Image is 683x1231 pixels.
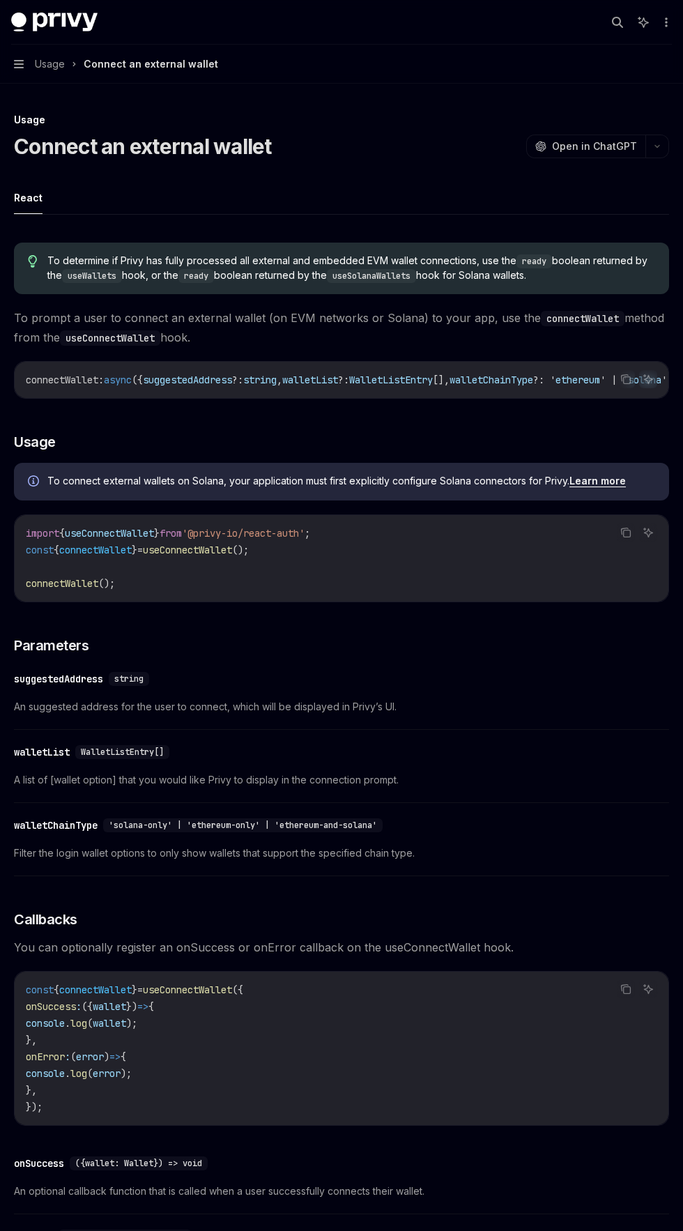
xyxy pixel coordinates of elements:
code: ready [516,254,552,268]
span: ( [70,1050,76,1063]
div: onSuccess [14,1156,64,1170]
span: useConnectWallet [143,984,232,996]
span: }) [126,1000,137,1013]
span: To prompt a user to connect an external wallet (on EVM networks or Solana) to your app, use the m... [14,308,669,347]
span: : [65,1050,70,1063]
span: WalletListEntry [349,374,433,386]
button: Ask AI [639,523,657,542]
span: Filter the login wallet options to only show wallets that support the specified chain type. [14,845,669,862]
span: const [26,984,54,996]
span: { [148,1000,154,1013]
button: Copy the contents from the code block [617,370,635,388]
button: Open in ChatGPT [526,135,645,158]
span: An optional callback function that is called when a user successfully connects their wallet. [14,1183,669,1200]
span: Usage [35,56,65,72]
span: ); [126,1017,137,1030]
code: ready [178,269,214,283]
span: A list of [wallet option] that you would like Privy to display in the connection prompt. [14,772,669,788]
span: string [243,374,277,386]
span: wallet [93,1000,126,1013]
button: Copy the contents from the code block [617,980,635,998]
span: ?: ' [533,374,555,386]
span: ) [104,1050,109,1063]
span: suggestedAddress [143,374,232,386]
button: More actions [658,13,672,32]
span: import [26,527,59,540]
span: log [70,1067,87,1080]
span: [], [433,374,450,386]
span: { [54,544,59,556]
button: Ask AI [639,370,657,388]
span: Usage [14,432,56,452]
span: }); [26,1101,43,1113]
span: ); [121,1067,132,1080]
div: Usage [14,113,669,127]
span: ( [87,1067,93,1080]
span: ethereum [555,374,600,386]
span: }, [26,1034,37,1046]
span: (); [98,577,115,590]
span: { [59,527,65,540]
button: React [14,181,43,214]
code: useWallets [62,269,122,283]
span: An suggested address for the user to connect, which will be displayed in Privy’s UI. [14,698,669,715]
span: error [76,1050,104,1063]
span: . [65,1017,70,1030]
span: WalletListEntry[] [81,747,164,758]
span: async [104,374,132,386]
span: log [70,1017,87,1030]
span: 'solana-only' | 'ethereum-only' | 'ethereum-and-solana' [109,820,377,831]
span: . [65,1067,70,1080]
button: Ask AI [639,980,657,998]
span: connectWallet [59,544,132,556]
span: walletList [282,374,338,386]
span: from [160,527,182,540]
span: { [54,984,59,996]
svg: Info [28,475,42,489]
span: You can optionally register an onSuccess or onError callback on the useConnectWallet hook. [14,938,669,957]
span: To determine if Privy has fully processed all external and embedded EVM wallet connections, use t... [47,254,655,283]
code: useConnectWallet [60,330,160,346]
code: connectWallet [541,311,624,326]
span: ( [87,1017,93,1030]
span: , [277,374,282,386]
span: ?: [232,374,243,386]
h1: Connect an external wallet [14,134,272,159]
img: dark logo [11,13,98,32]
span: ?: [338,374,349,386]
button: Copy the contents from the code block [617,523,635,542]
span: = [137,544,143,556]
span: : [98,374,104,386]
span: onSuccess [26,1000,76,1013]
span: error [93,1067,121,1080]
span: onError [26,1050,65,1063]
span: ({ [232,984,243,996]
svg: Tip [28,255,38,268]
span: }, [26,1084,37,1096]
div: suggestedAddress [14,672,103,686]
div: walletChainType [14,818,98,832]
span: console [26,1067,65,1080]
span: } [132,544,137,556]
code: useSolanaWallets [327,269,416,283]
span: useConnectWallet [143,544,232,556]
span: '@privy-io/react-auth' [182,527,305,540]
span: connectWallet [26,374,98,386]
span: : [76,1000,82,1013]
span: connectWallet [26,577,98,590]
span: Parameters [14,636,89,655]
span: ; [305,527,310,540]
span: } [154,527,160,540]
span: walletChainType [450,374,533,386]
span: ({wallet: Wallet}) => void [75,1158,202,1169]
span: { [121,1050,126,1063]
span: string [114,673,144,685]
span: ({ [82,1000,93,1013]
span: ' | ' [600,374,628,386]
span: wallet [93,1017,126,1030]
span: Open in ChatGPT [552,139,637,153]
span: console [26,1017,65,1030]
span: => [137,1000,148,1013]
span: } [132,984,137,996]
a: Learn more [569,475,626,487]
